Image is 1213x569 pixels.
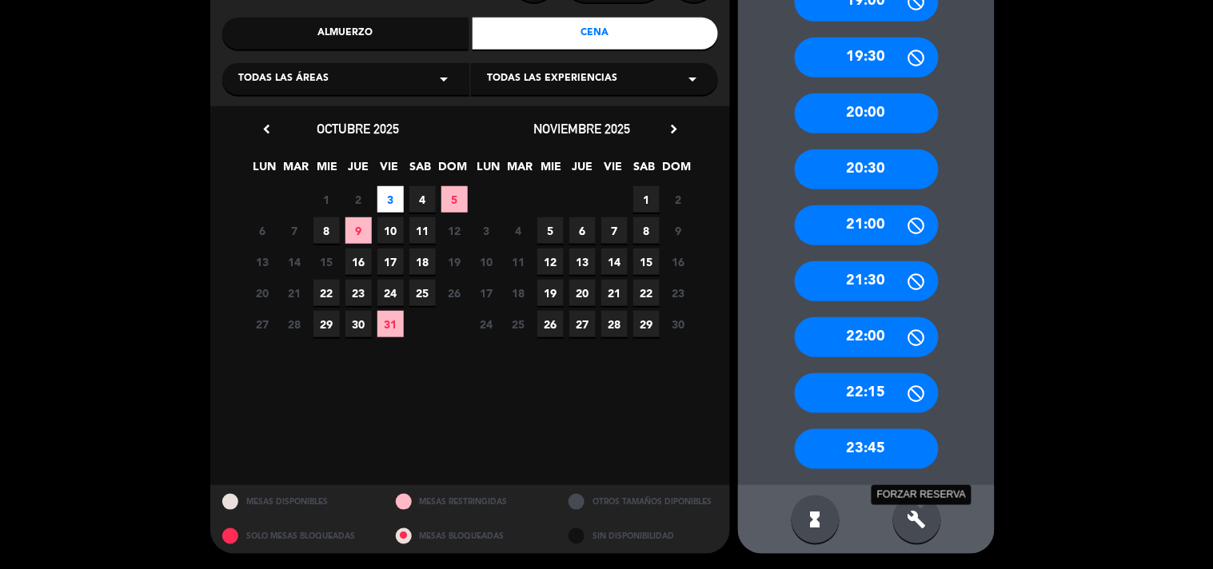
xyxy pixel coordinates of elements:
span: 3 [473,217,500,244]
span: 19 [441,249,468,275]
span: MIE [538,157,565,184]
span: LUN [476,157,502,184]
span: Todas las experiencias [487,71,617,87]
span: 23 [345,280,372,306]
span: 29 [633,311,660,337]
span: 7 [601,217,628,244]
span: 25 [505,311,532,337]
span: 5 [441,186,468,213]
div: 23:45 [795,429,939,469]
span: 6 [249,217,276,244]
span: 18 [409,249,436,275]
div: Almuerzo [222,18,469,50]
i: arrow_drop_down [683,70,702,89]
span: 21 [281,280,308,306]
span: 13 [569,249,596,275]
div: SOLO MESAS BLOQUEADAS [210,519,384,554]
span: 8 [313,217,340,244]
span: SAB [408,157,434,184]
span: 9 [665,217,692,244]
span: 20 [569,280,596,306]
i: arrow_drop_down [434,70,453,89]
span: 27 [249,311,276,337]
div: MESAS BLOQUEADAS [384,519,557,554]
div: Cena [473,18,719,50]
div: SIN DISPONIBILIDAD [557,519,730,554]
span: VIE [601,157,627,184]
i: hourglass_full [806,510,825,529]
span: 22 [633,280,660,306]
span: 2 [665,186,692,213]
span: 16 [665,249,692,275]
div: MESAS DISPONIBLES [210,485,384,519]
span: 25 [409,280,436,306]
span: 27 [569,311,596,337]
span: 4 [505,217,532,244]
span: 26 [537,311,564,337]
span: Todas las áreas [238,71,329,87]
span: 24 [473,311,500,337]
span: 5 [537,217,564,244]
span: 28 [281,311,308,337]
div: 20:00 [795,94,939,133]
span: 31 [377,311,404,337]
div: OTROS TAMAÑOS DIPONIBLES [557,485,730,519]
span: 1 [633,186,660,213]
i: build [908,510,927,529]
span: 30 [345,311,372,337]
span: 11 [505,249,532,275]
div: 19:30 [795,38,939,78]
span: 1 [313,186,340,213]
span: 20 [249,280,276,306]
span: 24 [377,280,404,306]
span: JUE [569,157,596,184]
span: 29 [313,311,340,337]
span: 30 [665,311,692,337]
i: chevron_right [665,121,682,137]
span: 22 [313,280,340,306]
span: 3 [377,186,404,213]
span: 28 [601,311,628,337]
span: octubre 2025 [317,121,400,137]
span: 7 [281,217,308,244]
span: LUN [252,157,278,184]
span: 19 [537,280,564,306]
span: 17 [377,249,404,275]
span: 15 [313,249,340,275]
span: MAR [507,157,533,184]
div: 20:30 [795,149,939,189]
span: 12 [441,217,468,244]
span: DOM [663,157,689,184]
span: MIE [314,157,341,184]
span: 14 [281,249,308,275]
span: 2 [345,186,372,213]
span: 15 [633,249,660,275]
span: 11 [409,217,436,244]
span: 4 [409,186,436,213]
span: JUE [345,157,372,184]
span: 13 [249,249,276,275]
span: 9 [345,217,372,244]
span: 16 [345,249,372,275]
span: 12 [537,249,564,275]
span: 8 [633,217,660,244]
span: 23 [665,280,692,306]
div: FORZAR RESERVA [872,485,972,505]
div: 21:00 [795,205,939,245]
span: SAB [632,157,658,184]
span: 14 [601,249,628,275]
i: chevron_left [258,121,275,137]
span: 18 [505,280,532,306]
span: VIE [377,157,403,184]
span: 21 [601,280,628,306]
span: 10 [377,217,404,244]
span: 17 [473,280,500,306]
div: 22:00 [795,317,939,357]
span: DOM [439,157,465,184]
div: 21:30 [795,261,939,301]
span: MAR [283,157,309,184]
span: 10 [473,249,500,275]
span: 6 [569,217,596,244]
div: 22:15 [795,373,939,413]
span: noviembre 2025 [534,121,631,137]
